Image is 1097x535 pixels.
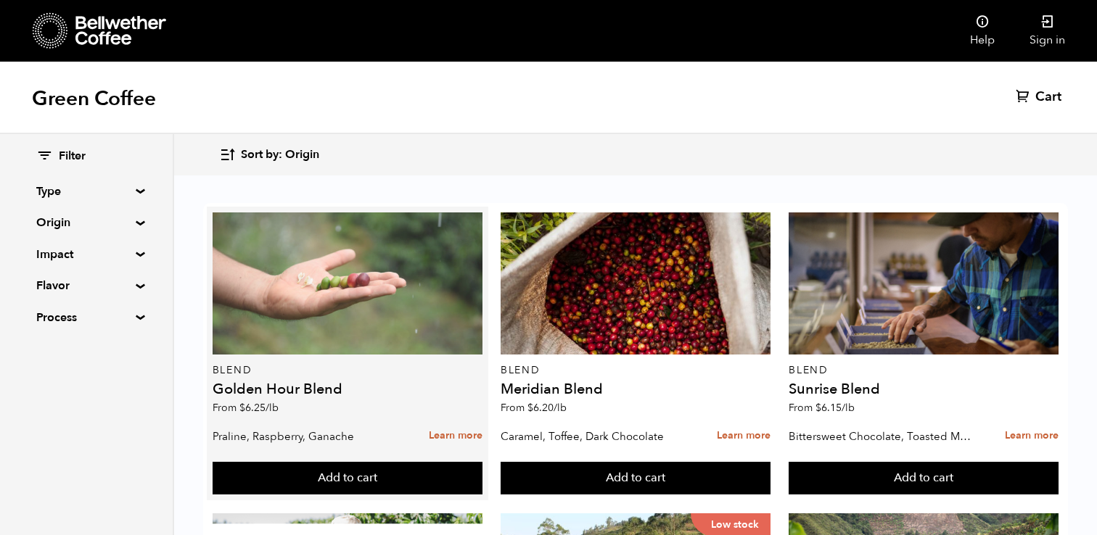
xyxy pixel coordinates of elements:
span: Sort by: Origin [241,147,319,163]
span: $ [815,401,821,415]
span: Cart [1035,88,1061,106]
button: Add to cart [789,462,1059,495]
bdi: 6.25 [239,401,279,415]
span: /lb [842,401,855,415]
summary: Origin [36,214,136,231]
button: Sort by: Origin [219,138,319,172]
span: /lb [266,401,279,415]
h1: Green Coffee [32,86,156,112]
summary: Flavor [36,277,136,294]
bdi: 6.20 [527,401,567,415]
a: Learn more [1005,420,1059,452]
span: $ [527,401,533,415]
a: Learn more [429,420,482,452]
p: Blend [789,365,1059,376]
p: Caramel, Toffee, Dark Chocolate [501,426,684,447]
h4: Golden Hour Blend [213,382,482,397]
h4: Meridian Blend [501,382,771,397]
button: Add to cart [213,462,482,495]
a: Learn more [717,420,771,452]
h4: Sunrise Blend [789,382,1059,397]
span: From [501,401,567,415]
p: Blend [501,365,771,376]
p: Bittersweet Chocolate, Toasted Marshmallow, Candied Orange, Praline [789,426,972,447]
summary: Process [36,309,136,326]
p: Praline, Raspberry, Ganache [213,426,396,447]
span: /lb [554,401,567,415]
span: From [789,401,855,415]
summary: Impact [36,246,136,263]
span: $ [239,401,245,415]
bdi: 6.15 [815,401,855,415]
summary: Type [36,183,136,200]
span: Filter [59,149,86,165]
p: Blend [213,365,482,376]
a: Cart [1016,88,1065,106]
span: From [213,401,279,415]
button: Add to cart [501,462,771,495]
